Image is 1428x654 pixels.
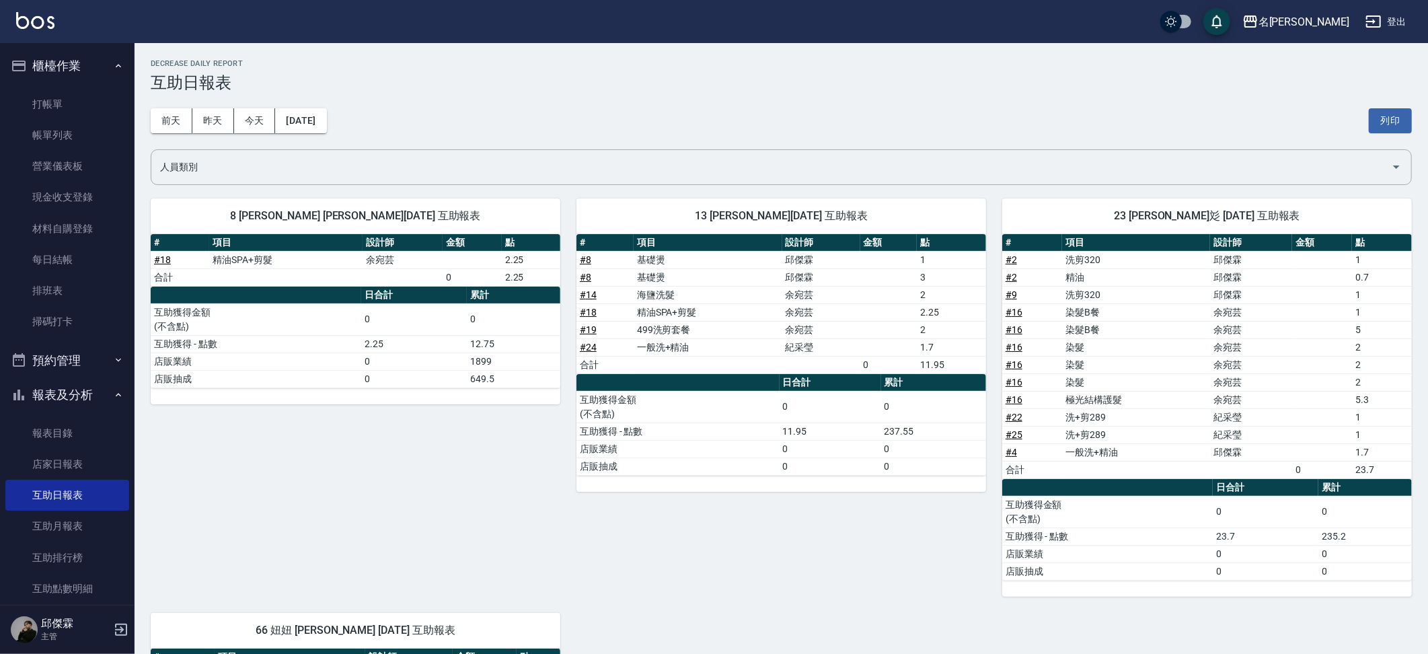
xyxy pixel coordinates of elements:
td: 染髮B餐 [1062,303,1210,321]
a: 互助月報表 [5,511,129,542]
td: 1.7 [917,338,985,356]
td: 余宛芸 [1210,303,1292,321]
a: #19 [580,324,597,335]
button: 今天 [234,108,276,133]
td: 3 [917,268,985,286]
a: #22 [1006,412,1022,423]
td: 邱傑霖 [782,268,860,286]
th: 點 [502,234,560,252]
td: 邱傑霖 [782,251,860,268]
td: 紀采瑩 [1210,408,1292,426]
td: 0 [881,458,986,475]
td: 499洗剪套餐 [634,321,782,338]
td: 洗+剪289 [1062,408,1210,426]
th: 日合計 [1213,479,1318,497]
td: 1 [1352,251,1412,268]
td: 邱傑霖 [1210,268,1292,286]
td: 余宛芸 [782,321,860,338]
td: 0 [1318,545,1412,562]
th: 項目 [634,234,782,252]
h5: 邱傑霖 [41,617,110,630]
a: #16 [1006,307,1022,318]
th: 累計 [881,374,986,392]
td: 邱傑霖 [1210,251,1292,268]
td: 12.75 [467,335,560,353]
a: #16 [1006,394,1022,405]
td: 11.95 [780,423,881,440]
button: Open [1386,156,1407,178]
button: 櫃檯作業 [5,48,129,83]
td: 237.55 [881,423,986,440]
img: Logo [16,12,54,29]
th: 項目 [209,234,362,252]
td: 余宛芸 [1210,391,1292,408]
td: 合計 [576,356,634,373]
th: 點 [1352,234,1412,252]
td: 余宛芸 [1210,321,1292,338]
a: 帳單列表 [5,120,129,151]
td: 2.25 [502,268,560,286]
td: 邱傑霖 [1210,443,1292,461]
table: a dense table [576,374,986,476]
td: 店販業績 [576,440,780,458]
td: 一般洗+精油 [634,338,782,356]
td: 一般洗+精油 [1062,443,1210,461]
button: save [1203,8,1230,35]
td: 精油SPA+剪髮 [209,251,362,268]
a: #8 [580,272,591,283]
th: 累計 [1318,479,1412,497]
td: 0 [780,440,881,458]
td: 店販業績 [151,353,361,370]
a: 掃碼打卡 [5,306,129,337]
a: 營業儀表板 [5,151,129,182]
th: # [1002,234,1062,252]
a: 現金收支登錄 [5,182,129,213]
img: Person [11,616,38,643]
a: #8 [580,254,591,265]
a: #2 [1006,272,1017,283]
p: 主管 [41,630,110,643]
button: 報表及分析 [5,377,129,412]
td: 0 [780,458,881,475]
td: 互助獲得 - 點數 [576,423,780,440]
td: 互助獲得金額 (不含點) [1002,496,1213,528]
td: 余宛芸 [1210,356,1292,373]
td: 店販抽成 [576,458,780,475]
td: 0 [361,303,467,335]
a: 材料自購登錄 [5,213,129,244]
th: 金額 [860,234,917,252]
td: 23.7 [1213,528,1318,545]
a: #25 [1006,429,1022,440]
td: 1 [1352,286,1412,303]
button: 列印 [1369,108,1412,133]
td: 0 [881,440,986,458]
th: # [151,234,209,252]
td: 合計 [151,268,209,286]
td: 洗剪320 [1062,251,1210,268]
td: 店販抽成 [151,370,361,388]
th: 點 [917,234,985,252]
a: 互助業績報表 [5,604,129,635]
th: 累計 [467,287,560,304]
th: 日合計 [361,287,467,304]
td: 0 [1213,496,1318,528]
td: 互助獲得 - 點數 [151,335,361,353]
td: 0 [780,391,881,423]
td: 2.25 [361,335,467,353]
table: a dense table [1002,234,1412,479]
a: 店家日報表 [5,449,129,480]
a: #14 [580,289,597,300]
td: 洗剪320 [1062,286,1210,303]
td: 余宛芸 [363,251,443,268]
td: 余宛芸 [782,286,860,303]
span: 13 [PERSON_NAME][DATE] 互助報表 [593,209,970,223]
a: 互助點數明細 [5,573,129,604]
a: #9 [1006,289,1017,300]
a: #2 [1006,254,1017,265]
td: 0 [1318,562,1412,580]
th: 設計師 [782,234,860,252]
td: 0 [881,391,986,423]
td: 0 [467,303,560,335]
td: 2 [917,321,985,338]
td: 合計 [1002,461,1062,478]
